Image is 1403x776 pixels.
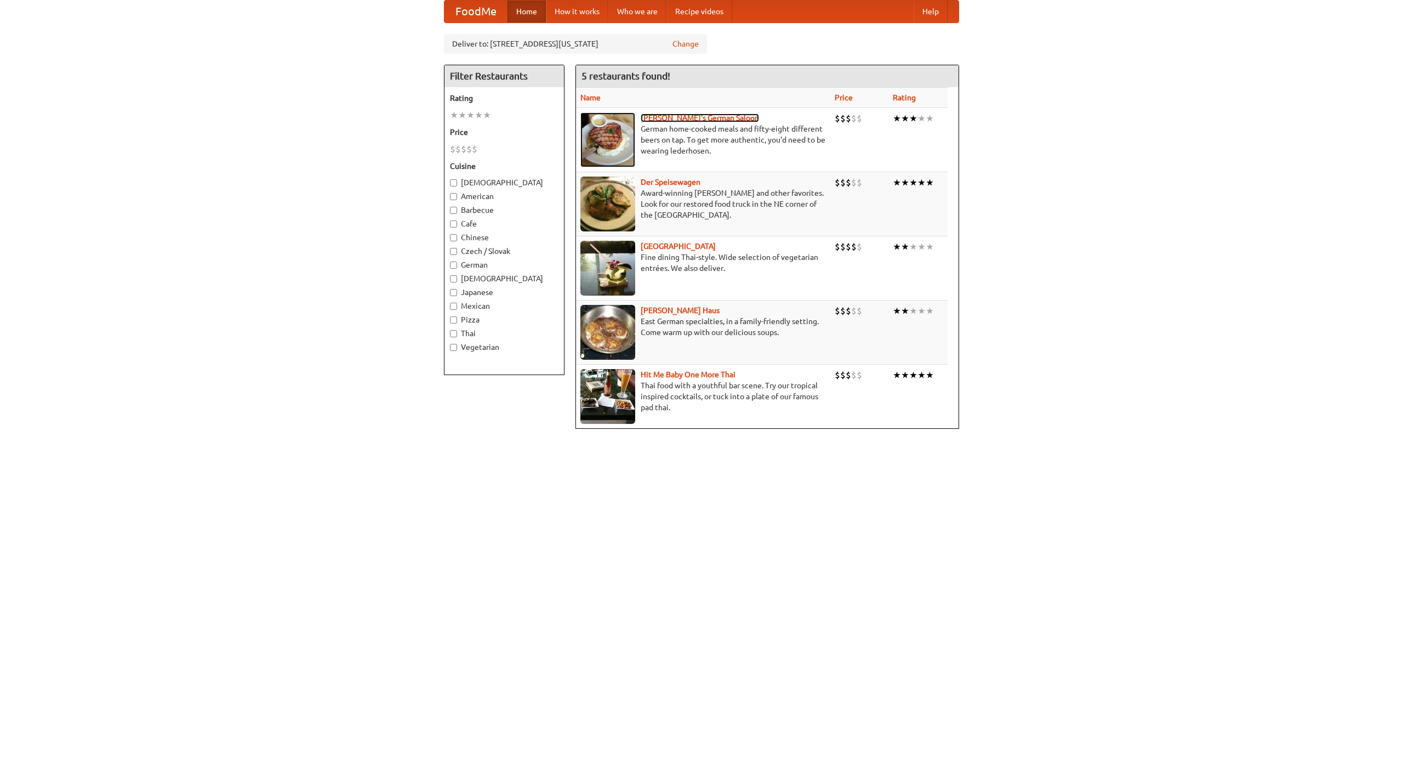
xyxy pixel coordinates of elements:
li: $ [846,177,851,189]
a: [GEOGRAPHIC_DATA] [641,242,716,251]
li: ★ [901,177,909,189]
li: ★ [917,369,926,381]
li: $ [846,112,851,124]
li: $ [835,369,840,381]
li: ★ [483,109,491,121]
a: Home [507,1,546,22]
div: Deliver to: [STREET_ADDRESS][US_STATE] [444,34,707,54]
li: ★ [450,109,458,121]
li: $ [857,177,862,189]
input: Chinese [450,234,457,241]
li: $ [840,305,846,317]
input: Pizza [450,316,457,324]
li: ★ [458,109,466,121]
li: ★ [893,177,901,189]
input: Barbecue [450,207,457,214]
li: ★ [909,305,917,317]
li: ★ [926,369,934,381]
li: ★ [917,112,926,124]
a: Rating [893,93,916,102]
label: Pizza [450,314,558,325]
li: $ [835,177,840,189]
h5: Cuisine [450,161,558,172]
h4: Filter Restaurants [444,65,564,87]
img: satay.jpg [580,241,635,296]
li: $ [857,241,862,253]
label: German [450,259,558,270]
input: Mexican [450,303,457,310]
li: $ [455,143,461,155]
a: Price [835,93,853,102]
li: ★ [901,369,909,381]
li: ★ [909,241,917,253]
li: $ [846,369,851,381]
label: Barbecue [450,205,558,216]
li: $ [851,305,857,317]
li: $ [851,369,857,381]
label: Czech / Slovak [450,246,558,257]
li: $ [450,143,455,155]
li: ★ [893,305,901,317]
a: [PERSON_NAME] Haus [641,306,720,315]
label: Cafe [450,218,558,229]
li: $ [840,112,846,124]
label: Japanese [450,287,558,298]
input: [DEMOGRAPHIC_DATA] [450,179,457,186]
p: East German specialties, in a family-friendly setting. Come warm up with our delicious soups. [580,316,826,338]
a: Change [672,38,699,49]
li: $ [857,305,862,317]
label: [DEMOGRAPHIC_DATA] [450,177,558,188]
p: Award-winning [PERSON_NAME] and other favorites. Look for our restored food truck in the NE corne... [580,188,826,220]
img: babythai.jpg [580,369,635,424]
li: ★ [917,305,926,317]
li: $ [461,143,466,155]
b: Hit Me Baby One More Thai [641,370,735,379]
li: ★ [466,109,475,121]
li: ★ [901,305,909,317]
li: ★ [893,241,901,253]
label: Vegetarian [450,342,558,353]
input: Cafe [450,220,457,228]
ng-pluralize: 5 restaurants found! [581,71,670,81]
b: Der Speisewagen [641,178,700,186]
h5: Rating [450,93,558,104]
li: ★ [901,112,909,124]
input: American [450,193,457,200]
li: $ [835,305,840,317]
li: $ [857,112,862,124]
input: Vegetarian [450,344,457,351]
li: $ [851,177,857,189]
a: How it works [546,1,608,22]
li: ★ [926,177,934,189]
li: $ [835,241,840,253]
label: [DEMOGRAPHIC_DATA] [450,273,558,284]
label: Chinese [450,232,558,243]
li: $ [846,305,851,317]
label: American [450,191,558,202]
a: Who we are [608,1,666,22]
a: Help [914,1,948,22]
img: kohlhaus.jpg [580,305,635,360]
a: Recipe videos [666,1,732,22]
li: ★ [901,241,909,253]
li: $ [846,241,851,253]
p: Fine dining Thai-style. Wide selection of vegetarian entrées. We also deliver. [580,252,826,274]
img: esthers.jpg [580,112,635,167]
label: Mexican [450,301,558,311]
li: ★ [475,109,483,121]
li: ★ [926,241,934,253]
a: FoodMe [444,1,507,22]
a: [PERSON_NAME]'s German Saloon [641,114,759,122]
li: ★ [917,241,926,253]
li: ★ [909,177,917,189]
li: ★ [926,112,934,124]
li: $ [851,112,857,124]
li: $ [840,177,846,189]
li: ★ [909,369,917,381]
input: German [450,262,457,269]
li: ★ [893,112,901,124]
input: Czech / Slovak [450,248,457,255]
